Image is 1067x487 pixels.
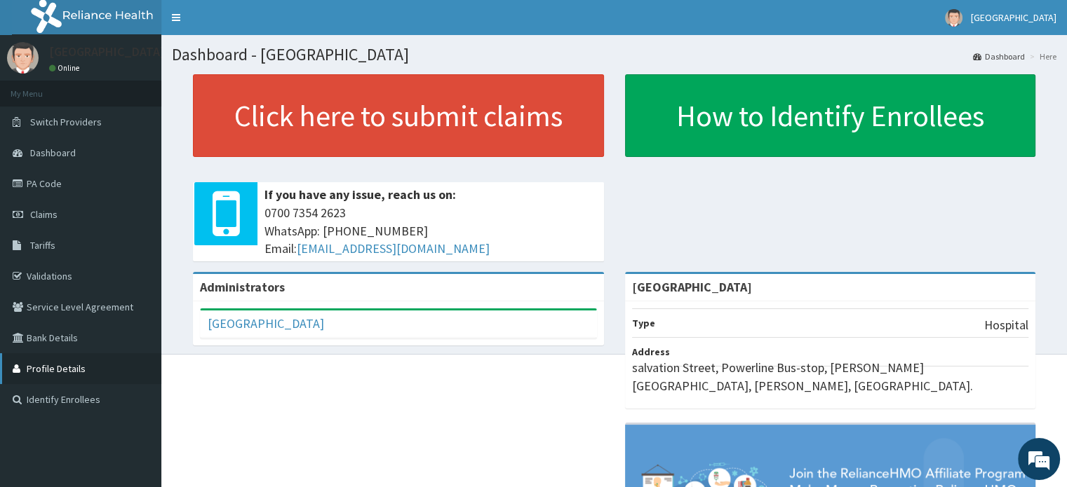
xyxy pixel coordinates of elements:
[193,74,604,157] a: Click here to submit claims
[632,359,1029,395] p: salvation Street, Powerline Bus-stop, [PERSON_NAME][GEOGRAPHIC_DATA], [PERSON_NAME], [GEOGRAPHIC_...
[971,11,1056,24] span: [GEOGRAPHIC_DATA]
[264,204,597,258] span: 0700 7354 2623 WhatsApp: [PHONE_NUMBER] Email:
[973,50,1025,62] a: Dashboard
[264,186,456,203] b: If you have any issue, reach us on:
[625,74,1036,157] a: How to Identify Enrollees
[49,46,165,58] p: [GEOGRAPHIC_DATA]
[73,78,236,97] div: Chat with us now
[81,151,194,293] span: We're online!
[49,63,83,73] a: Online
[632,279,752,295] strong: [GEOGRAPHIC_DATA]
[26,70,57,105] img: d_794563401_company_1708531726252_794563401
[30,239,55,252] span: Tariffs
[172,46,1056,64] h1: Dashboard - [GEOGRAPHIC_DATA]
[230,7,264,41] div: Minimize live chat window
[30,146,76,159] span: Dashboard
[1026,50,1056,62] li: Here
[7,42,39,74] img: User Image
[945,9,962,27] img: User Image
[984,316,1028,334] p: Hospital
[632,345,670,358] b: Address
[200,279,285,295] b: Administrators
[208,315,324,331] a: [GEOGRAPHIC_DATA]
[632,317,655,329] b: Type
[297,240,490,256] a: [EMAIL_ADDRESS][DOMAIN_NAME]
[30,116,102,128] span: Switch Providers
[7,332,267,381] textarea: Type your message and hit 'Enter'
[30,208,58,221] span: Claims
